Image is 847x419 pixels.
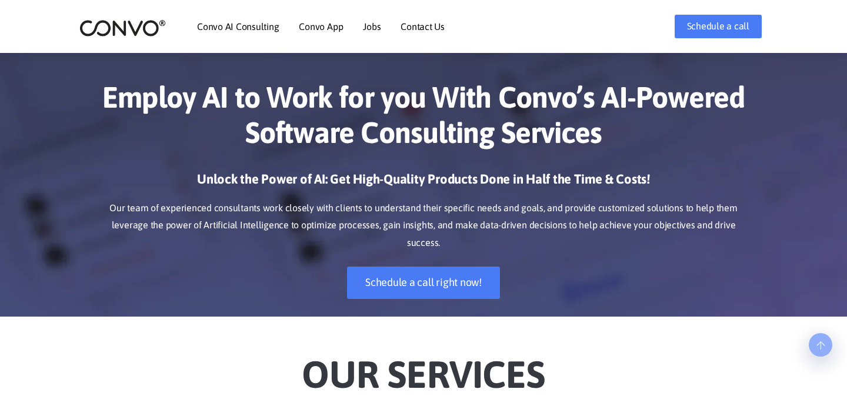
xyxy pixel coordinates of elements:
h2: Our Services [97,334,750,400]
a: Convo App [299,22,343,31]
a: Jobs [363,22,381,31]
a: Convo AI Consulting [197,22,279,31]
h1: Employ AI to Work for you With Convo’s AI-Powered Software Consulting Services [97,79,750,159]
a: Schedule a call [675,15,762,38]
a: Contact Us [401,22,445,31]
p: Our team of experienced consultants work closely with clients to understand their specific needs ... [97,199,750,252]
a: Schedule a call right now! [347,267,500,299]
img: logo_2.png [79,19,166,37]
h3: Unlock the Power of AI: Get High-Quality Products Done in Half the Time & Costs! [97,171,750,197]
